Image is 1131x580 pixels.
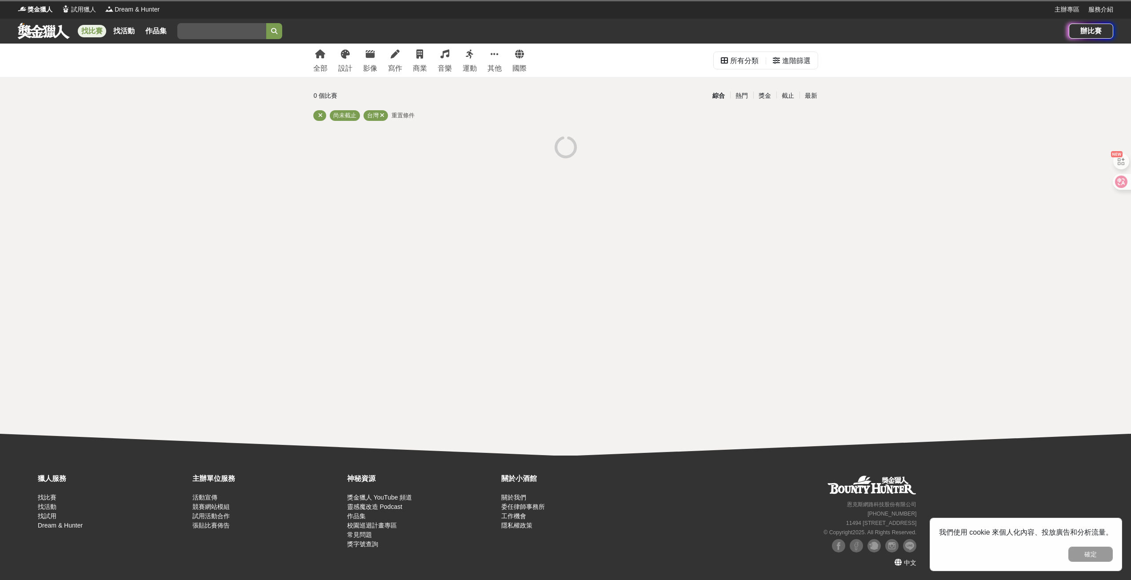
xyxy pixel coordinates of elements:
[333,112,356,119] span: 尚未截止
[38,522,83,529] a: Dream & Hunter
[413,44,427,77] a: 商業
[730,88,753,104] div: 熱門
[707,88,730,104] div: 綜合
[314,88,481,104] div: 0 個比賽
[347,494,412,501] a: 獎金獵人 YouTube 頻道
[192,522,230,529] a: 張貼比賽佈告
[867,511,916,517] small: [PHONE_NUMBER]
[885,539,899,552] img: Instagram
[347,473,497,484] div: 神秘資源
[939,528,1113,536] span: 我們使用 cookie 來個人化內容、投放廣告和分析流量。
[488,63,502,74] div: 其他
[313,44,328,77] a: 全部
[18,5,52,14] a: Logo獎金獵人
[501,473,651,484] div: 關於小酒館
[338,44,352,77] a: 設計
[501,512,526,520] a: 工作機會
[18,4,27,13] img: Logo
[799,88,823,104] div: 最新
[38,494,56,501] a: 找比賽
[347,512,366,520] a: 作品集
[105,4,114,13] img: Logo
[61,4,70,13] img: Logo
[730,52,759,70] div: 所有分類
[347,531,372,538] a: 常見問題
[846,520,917,526] small: 11494 [STREET_ADDRESS]
[438,44,452,77] a: 音樂
[501,503,545,510] a: 委任律師事務所
[313,63,328,74] div: 全部
[832,539,845,552] img: Facebook
[501,522,532,529] a: 隱私權政策
[347,540,378,548] a: 獎字號查詢
[1068,547,1113,562] button: 確定
[850,539,863,552] img: Facebook
[392,112,415,119] span: 重置條件
[38,503,56,510] a: 找活動
[753,88,776,104] div: 獎金
[142,25,170,37] a: 作品集
[388,44,402,77] a: 寫作
[438,63,452,74] div: 音樂
[367,112,379,119] span: 台灣
[388,63,402,74] div: 寫作
[1069,24,1113,39] a: 辦比賽
[413,63,427,74] div: 商業
[347,503,402,510] a: 靈感魔改造 Podcast
[192,503,230,510] a: 競賽網站模組
[71,5,96,14] span: 試用獵人
[903,539,916,552] img: LINE
[110,25,138,37] a: 找活動
[192,494,217,501] a: 活動宣傳
[463,44,477,77] a: 運動
[338,63,352,74] div: 設計
[38,512,56,520] a: 找試用
[363,63,377,74] div: 影像
[38,473,188,484] div: 獵人服務
[501,494,526,501] a: 關於我們
[78,25,106,37] a: 找比賽
[115,5,160,14] span: Dream & Hunter
[463,63,477,74] div: 運動
[512,63,527,74] div: 國際
[347,522,397,529] a: 校園巡迴計畫專區
[488,44,502,77] a: 其他
[363,44,377,77] a: 影像
[192,512,230,520] a: 試用活動合作
[867,539,881,552] img: Plurk
[1088,5,1113,14] a: 服務介紹
[192,473,343,484] div: 主辦單位服務
[823,529,916,536] small: © Copyright 2025 . All Rights Reserved.
[1055,5,1079,14] a: 主辦專區
[61,5,96,14] a: Logo試用獵人
[105,5,160,14] a: LogoDream & Hunter
[782,52,811,70] div: 進階篩選
[512,44,527,77] a: 國際
[776,88,799,104] div: 截止
[904,559,916,566] span: 中文
[847,501,916,508] small: 恩克斯網路科技股份有限公司
[28,5,52,14] span: 獎金獵人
